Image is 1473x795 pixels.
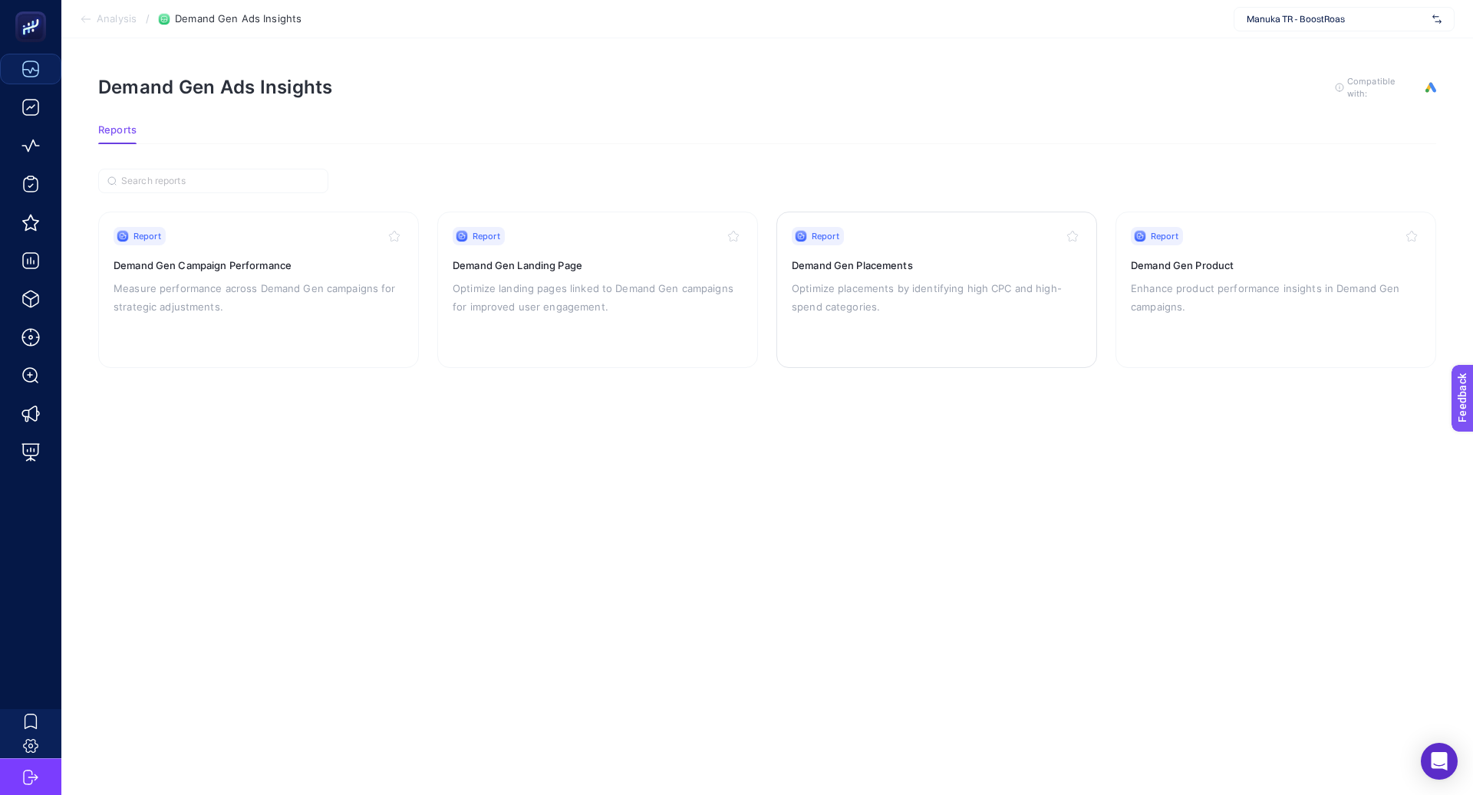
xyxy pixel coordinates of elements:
a: ReportDemand Gen Landing PageOptimize landing pages linked to Demand Gen campaigns for improved u... [437,212,758,368]
span: / [146,12,150,25]
h3: Demand Gen Landing Page [453,258,743,273]
span: Report [133,230,161,242]
p: Measure performance across Demand Gen campaigns for strategic adjustments. [114,279,404,316]
a: ReportDemand Gen ProductEnhance product performance insights in Demand Gen campaigns. [1115,212,1436,368]
span: Report [1151,230,1178,242]
a: ReportDemand Gen Campaign PerformanceMeasure performance across Demand Gen campaigns for strategi... [98,212,419,368]
img: svg%3e [1432,11,1442,27]
span: Feedback [9,5,58,17]
h3: Demand Gen Product [1131,258,1421,273]
p: Optimize placements by identifying high CPC and high-spend categories. [792,279,1082,316]
a: ReportDemand Gen PlacementsOptimize placements by identifying high CPC and high-spend categories. [776,212,1097,368]
p: Enhance product performance insights in Demand Gen campaigns. [1131,279,1421,316]
span: Analysis [97,13,137,25]
h1: Demand Gen Ads Insights [98,76,333,98]
button: Reports [98,124,137,144]
span: Report [812,230,839,242]
h3: Demand Gen Campaign Performance [114,258,404,273]
p: Optimize landing pages linked to Demand Gen campaigns for improved user engagement. [453,279,743,316]
div: Open Intercom Messenger [1421,743,1458,780]
span: Demand Gen Ads Insights [175,13,302,25]
span: Report [473,230,500,242]
input: Search [121,176,319,187]
h3: Demand Gen Placements [792,258,1082,273]
span: Reports [98,124,137,136]
span: Compatible with: [1347,75,1416,100]
span: Manuka TR - BoostRoas [1247,13,1426,25]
